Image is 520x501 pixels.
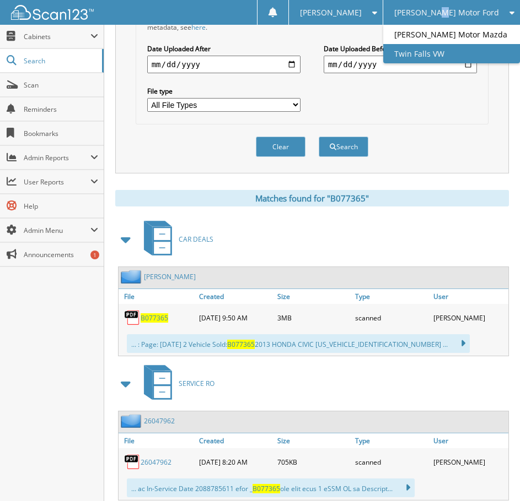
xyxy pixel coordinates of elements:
[141,458,171,467] a: 26047962
[119,433,196,448] a: File
[141,313,168,323] a: B077365
[275,433,352,448] a: Size
[352,289,430,304] a: Type
[127,334,470,353] div: ... : Page: [DATE] 2 Vehicle Sold: 2013 HONDA CIVIC [US_VEHICLE_IDENTIFICATION_NUMBER] ...
[124,454,141,470] img: PDF.png
[24,129,98,138] span: Bookmarks
[191,23,206,32] a: here
[431,451,508,473] div: [PERSON_NAME]
[465,448,520,501] iframe: Chat Widget
[196,289,274,304] a: Created
[24,177,90,187] span: User Reports
[24,105,98,114] span: Reminders
[24,226,90,235] span: Admin Menu
[196,307,274,329] div: [DATE] 9:50 AM
[431,289,508,304] a: User
[196,451,274,473] div: [DATE] 8:20 AM
[144,272,196,281] a: [PERSON_NAME]
[121,414,144,428] img: folder2.png
[275,451,352,473] div: 705KB
[24,80,98,90] span: Scan
[119,289,196,304] a: File
[147,56,301,73] input: start
[352,451,430,473] div: scanned
[352,307,430,329] div: scanned
[137,217,213,261] a: CAR DEALS
[124,309,141,326] img: PDF.png
[383,25,520,44] a: [PERSON_NAME] Motor Mazda
[11,5,94,20] img: scan123-logo-white.svg
[319,137,368,157] button: Search
[383,44,520,63] a: Twin Falls VW
[300,9,362,16] span: [PERSON_NAME]
[24,250,98,259] span: Announcements
[137,362,215,405] a: SERVICE RO
[121,270,144,284] img: folder2.png
[24,202,98,211] span: Help
[196,433,274,448] a: Created
[147,86,301,96] label: File type
[115,190,509,206] div: Matches found for "B077365"
[179,379,215,388] span: SERVICE RO
[24,32,90,41] span: Cabinets
[147,44,301,53] label: Date Uploaded After
[24,56,97,66] span: Search
[24,153,90,162] span: Admin Reports
[431,433,508,448] a: User
[394,9,499,16] span: [PERSON_NAME] Motor Ford
[253,484,280,493] span: B077365
[227,340,255,349] span: B077365
[324,56,477,73] input: end
[275,289,352,304] a: Size
[90,251,99,259] div: 1
[127,478,415,497] div: ... ac In-Service Date 2088785611 efor _ ole elit ecus 1 eSSM OL sa Descript...
[275,307,352,329] div: 3MB
[179,235,213,244] span: CAR DEALS
[431,307,508,329] div: [PERSON_NAME]
[144,416,175,426] a: 26047962
[256,137,305,157] button: Clear
[324,44,477,53] label: Date Uploaded Before
[352,433,430,448] a: Type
